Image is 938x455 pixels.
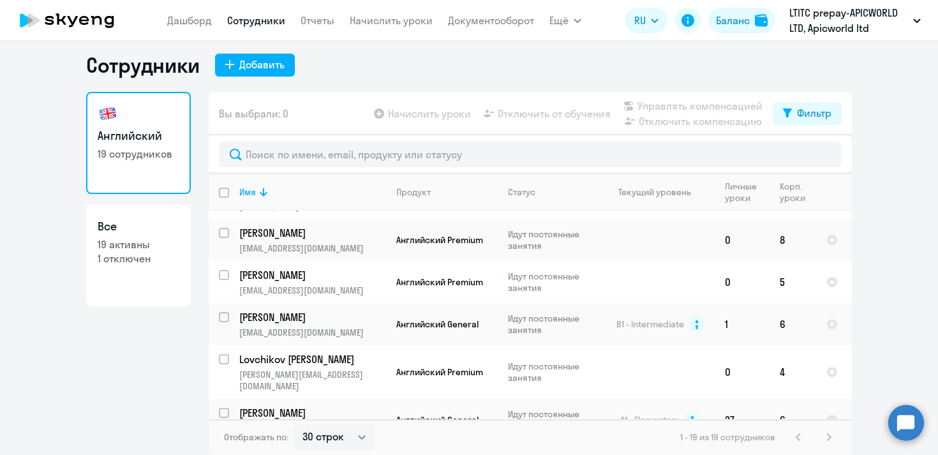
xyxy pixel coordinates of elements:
[725,181,761,204] div: Личные уроки
[549,13,569,28] span: Ещё
[350,14,433,27] a: Начислить уроки
[219,142,842,167] input: Поиск по имени, email, продукту или статусу
[239,285,385,296] p: [EMAIL_ADDRESS][DOMAIN_NAME]
[98,128,179,144] h3: Английский
[98,103,118,124] img: english
[634,13,646,28] span: RU
[239,268,383,282] p: [PERSON_NAME]
[625,8,667,33] button: RU
[783,5,927,36] button: LTITC prepay-APICWORLD LTD, Apicworld ltd
[508,313,595,336] p: Идут постоянные занятия
[239,226,385,240] a: [PERSON_NAME]
[239,406,385,420] a: [PERSON_NAME]
[239,57,285,72] div: Добавить
[606,186,714,198] div: Текущий уровень
[508,186,535,198] div: Статус
[715,399,770,441] td: 27
[239,310,385,324] a: [PERSON_NAME]
[215,54,295,77] button: Добавить
[239,352,383,366] p: Lovchikov [PERSON_NAME]
[755,14,768,27] img: balance
[301,14,334,27] a: Отчеты
[770,261,816,303] td: 5
[239,268,385,282] a: [PERSON_NAME]
[98,218,179,235] h3: Все
[396,276,483,288] span: Английский Premium
[239,369,385,392] p: [PERSON_NAME][EMAIL_ADDRESS][DOMAIN_NAME]
[167,14,212,27] a: Дашборд
[770,303,816,345] td: 6
[549,8,581,33] button: Ещё
[396,186,431,198] div: Продукт
[773,102,842,125] button: Фильтр
[708,8,775,33] button: Балансbalance
[86,92,191,194] a: Английский19 сотрудников
[448,14,534,27] a: Документооборот
[725,181,769,204] div: Личные уроки
[680,431,775,443] span: 1 - 19 из 19 сотрудников
[227,14,285,27] a: Сотрудники
[508,271,595,294] p: Идут постоянные занятия
[620,414,680,426] span: A1 - Elementary
[508,408,595,431] p: Идут постоянные занятия
[396,414,479,426] span: Английский General
[86,204,191,306] a: Все19 активны1 отключен
[239,352,385,366] a: Lovchikov [PERSON_NAME]
[219,106,288,121] span: Вы выбрали: 0
[508,228,595,251] p: Идут постоянные занятия
[396,366,483,378] span: Английский Premium
[715,261,770,303] td: 0
[239,327,385,338] p: [EMAIL_ADDRESS][DOMAIN_NAME]
[396,186,497,198] div: Продукт
[396,318,479,330] span: Английский General
[239,226,383,240] p: [PERSON_NAME]
[715,345,770,399] td: 0
[789,5,908,36] p: LTITC prepay-APICWORLD LTD, Apicworld ltd
[98,237,179,251] p: 19 активны
[239,310,383,324] p: [PERSON_NAME]
[715,219,770,261] td: 0
[618,186,691,198] div: Текущий уровень
[770,345,816,399] td: 4
[715,303,770,345] td: 1
[239,186,385,198] div: Имя
[239,406,383,420] p: [PERSON_NAME]
[86,52,200,78] h1: Сотрудники
[396,234,483,246] span: Английский Premium
[98,147,179,161] p: 19 сотрудников
[780,181,815,204] div: Корп. уроки
[98,251,179,265] p: 1 отключен
[239,242,385,254] p: [EMAIL_ADDRESS][DOMAIN_NAME]
[508,361,595,384] p: Идут постоянные занятия
[224,431,288,443] span: Отображать по:
[716,13,750,28] div: Баланс
[797,105,831,121] div: Фильтр
[508,186,595,198] div: Статус
[770,399,816,441] td: 6
[239,186,256,198] div: Имя
[780,181,807,204] div: Корп. уроки
[770,219,816,261] td: 8
[616,318,684,330] span: B1 - Intermediate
